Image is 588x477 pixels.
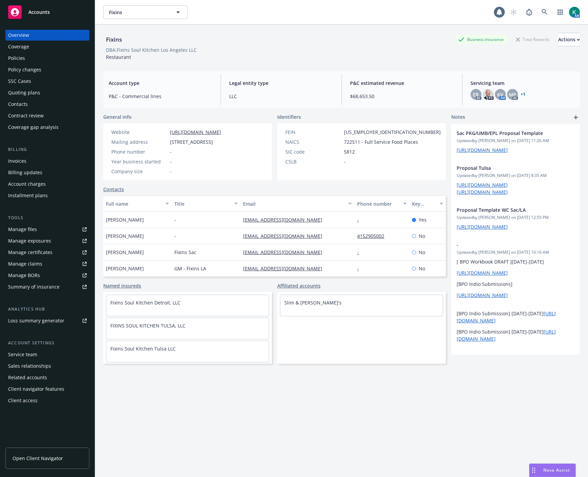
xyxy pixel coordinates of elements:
a: Installment plans [5,190,89,201]
span: Updated by [PERSON_NAME] on [DATE] 10:16 AM [457,249,574,255]
a: Contacts [5,99,89,110]
a: Sales relationships [5,361,89,371]
span: [US_EMPLOYER_IDENTIFICATION_NUMBER] [344,129,441,136]
div: Company size [111,168,167,175]
span: KV [497,91,503,98]
span: No [419,265,425,272]
a: [EMAIL_ADDRESS][DOMAIN_NAME] [243,249,328,255]
a: Fixins Soul Kitchen Tulsa LLC [110,345,176,352]
div: Coverage gap analysis [8,122,59,133]
div: SIC code [285,148,341,155]
div: Proposal Template WC Sac/LAUpdatedby [PERSON_NAME] on [DATE] 12:55 PM[URL][DOMAIN_NAME] [451,201,580,236]
div: Title [174,200,230,207]
span: Updated by [PERSON_NAME] on [DATE] 12:55 PM [457,214,574,221]
a: Manage files [5,224,89,235]
div: Account settings [5,340,89,346]
div: Business Insurance [455,35,507,44]
a: Manage claims [5,258,89,269]
span: Yes [419,216,427,223]
a: Manage BORs [5,270,89,281]
a: [URL][DOMAIN_NAME] [457,182,508,188]
span: Fixins [109,9,168,16]
a: 4152905002 [357,233,390,239]
a: FIXINS SOUL KITCHEN TULSA, LLC [110,322,186,329]
img: photo [569,7,580,18]
div: Full name [106,200,161,207]
a: - [357,249,364,255]
p: [ BPO Workbook DRAFT ][DATE]-[DATE] [457,258,574,265]
a: - [357,265,364,272]
span: Updated by [PERSON_NAME] on [DATE] 11:26 AM [457,138,574,144]
span: Updated by [PERSON_NAME] on [DATE] 8:35 AM [457,173,574,179]
div: Contract review [8,110,44,121]
a: Summary of insurance [5,281,89,292]
div: Mailing address [111,138,167,145]
span: Restaurant [106,54,131,60]
a: Manage exposures [5,235,89,246]
div: Phone number [111,148,167,155]
div: FEIN [285,129,341,136]
div: Tools [5,214,89,221]
a: Accounts [5,3,89,22]
a: [EMAIL_ADDRESS][DOMAIN_NAME] [243,217,328,223]
div: LA PROPOSAL PKG/UMB/EPLUpdatedby [PERSON_NAME] on [DATE] 12:54 PM[URL][DOMAIN_NAME] [URL][DOMAIN_... [451,348,580,390]
span: [PERSON_NAME] [106,249,144,256]
button: Phone number [354,196,409,212]
button: Key contact [409,196,446,212]
span: 722511 - Full Service Food Places [344,138,418,145]
span: P&C - Commercial lines [109,93,213,100]
div: Analytics hub [5,306,89,313]
span: Legal entity type [229,79,333,87]
div: SSC Cases [8,76,31,87]
a: Service team [5,349,89,360]
div: Client navigator features [8,384,64,394]
div: Sac PKG/UMB/EPL Proposal TemplateUpdatedby [PERSON_NAME] on [DATE] 11:26 AM[URL][DOMAIN_NAME] [451,124,580,159]
div: Sales relationships [8,361,51,371]
span: No [419,232,425,240]
a: Quoting plans [5,87,89,98]
div: Related accounts [8,372,47,383]
a: [URL][DOMAIN_NAME] [457,189,508,195]
a: - [357,217,364,223]
a: Loss summary generator [5,315,89,326]
div: Quoting plans [8,87,40,98]
a: [URL][DOMAIN_NAME] [170,129,221,135]
p: [BPO Indio Submission] [DATE]-[DATE] [457,310,574,324]
a: Report a Bug [522,5,536,19]
span: [STREET_ADDRESS] [170,138,213,145]
div: Overview [8,30,29,41]
button: Fixins [103,5,188,19]
p: [BPO Indio Submissions] [457,280,574,288]
a: add [572,113,580,121]
a: Fixins Soul Kitchen Detroit, LLC [110,299,180,306]
a: [EMAIL_ADDRESS][DOMAIN_NAME] [243,233,328,239]
div: Drag to move [529,464,538,477]
span: ER [473,91,479,98]
a: [URL][DOMAIN_NAME] [457,147,508,153]
div: Email [243,200,344,207]
a: [URL][DOMAIN_NAME] [457,224,508,230]
div: Contacts [8,99,28,110]
a: Slim & [PERSON_NAME]'s [284,299,342,306]
div: Proposal TulsaUpdatedby [PERSON_NAME] on [DATE] 8:35 AM[URL][DOMAIN_NAME] [URL][DOMAIN_NAME] [451,159,580,201]
div: Total Rewards [513,35,553,44]
span: - [457,241,557,248]
div: Fixins [103,35,125,44]
div: Manage claims [8,258,42,269]
span: - [170,148,172,155]
a: Policy changes [5,64,89,75]
div: Summary of insurance [8,281,60,292]
span: GM - Fixins LA [174,265,206,272]
a: SSC Cases [5,76,89,87]
a: Policies [5,53,89,64]
button: Full name [103,196,172,212]
a: Overview [5,30,89,41]
span: Sac PKG/UMB/EPL Proposal Template [457,130,557,137]
div: CSLB [285,158,341,165]
span: - [170,168,172,175]
span: P&C estimated revenue [350,79,454,87]
a: Invoices [5,156,89,166]
span: [PERSON_NAME] [106,216,144,223]
a: Client access [5,395,89,406]
span: 5812 [344,148,355,155]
